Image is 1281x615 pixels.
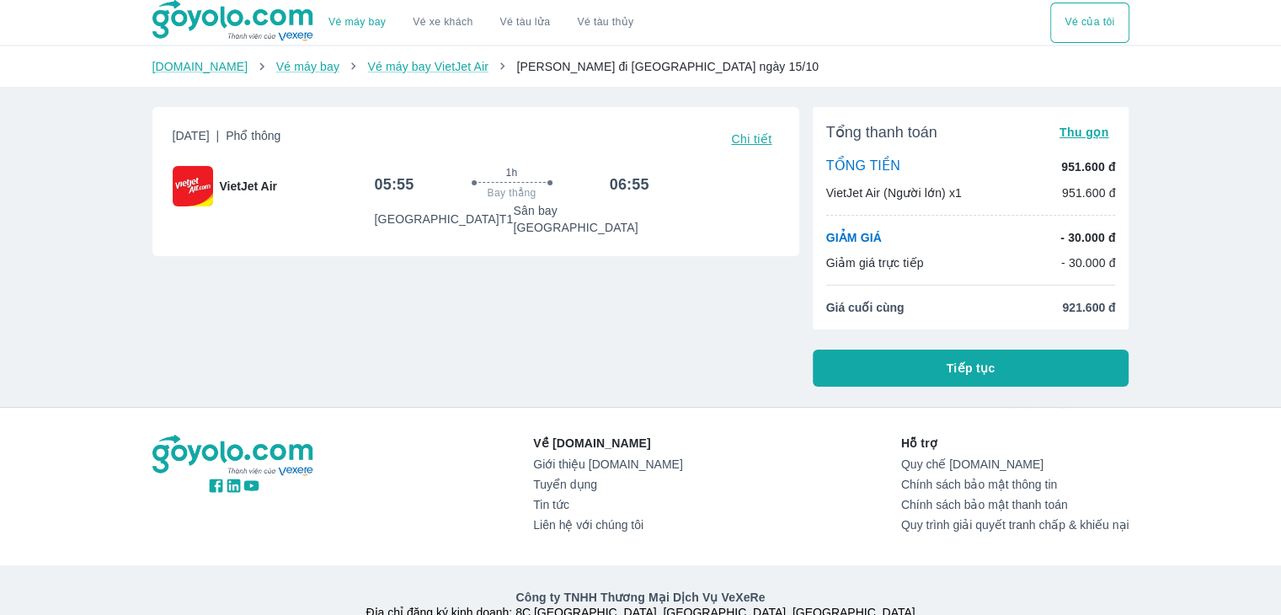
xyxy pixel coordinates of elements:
p: 951.600 đ [1061,158,1115,175]
img: logo [152,435,316,477]
span: Chi tiết [731,132,771,146]
a: Quy chế [DOMAIN_NAME] [901,457,1129,471]
p: TỔNG TIỀN [826,158,900,176]
p: Hỗ trợ [901,435,1129,452]
a: Chính sách bảo mật thanh toán [901,498,1129,511]
p: - 30.000 đ [1061,254,1116,271]
p: VietJet Air (Người lớn) x1 [826,184,962,201]
h6: 06:55 [610,174,649,195]
a: Chính sách bảo mật thông tin [901,478,1129,491]
span: Giá cuối cùng [826,299,905,316]
p: - 30.000 đ [1060,229,1115,246]
p: [GEOGRAPHIC_DATA] T1 [375,211,514,227]
span: Tổng thanh toán [826,122,937,142]
p: Công ty TNHH Thương Mại Dịch Vụ VeXeRe [156,589,1126,606]
p: Sân bay [GEOGRAPHIC_DATA] [513,202,649,236]
p: Giảm giá trực tiếp [826,254,924,271]
a: Tin tức [533,498,682,511]
span: Phổ thông [226,129,280,142]
span: [PERSON_NAME] đi [GEOGRAPHIC_DATA] ngày 15/10 [516,60,819,73]
a: Quy trình giải quyết tranh chấp & khiếu nại [901,518,1129,532]
button: Tiếp tục [813,350,1129,387]
a: Vé máy bay [328,16,386,29]
button: Chi tiết [724,127,778,151]
a: Vé xe khách [413,16,472,29]
div: choose transportation mode [1050,3,1129,43]
p: Về [DOMAIN_NAME] [533,435,682,452]
p: GIẢM GIÁ [826,229,882,246]
span: Thu gọn [1059,126,1109,139]
button: Vé tàu thủy [563,3,647,43]
a: [DOMAIN_NAME] [152,60,248,73]
span: Bay thẳng [488,186,536,200]
span: 1h [505,166,517,179]
a: Giới thiệu [DOMAIN_NAME] [533,457,682,471]
span: | [216,129,220,142]
span: Tiếp tục [947,360,995,377]
a: Vé tàu lửa [487,3,564,43]
a: Vé máy bay VietJet Air [367,60,488,73]
nav: breadcrumb [152,58,1129,75]
span: 921.600 đ [1062,299,1115,316]
span: [DATE] [173,127,281,151]
a: Tuyển dụng [533,478,682,491]
button: Thu gọn [1053,120,1116,144]
div: choose transportation mode [315,3,647,43]
a: Vé máy bay [276,60,339,73]
button: Vé của tôi [1050,3,1129,43]
p: 951.600 đ [1062,184,1116,201]
span: VietJet Air [220,178,277,195]
h6: 05:55 [375,174,414,195]
a: Liên hệ với chúng tôi [533,518,682,532]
